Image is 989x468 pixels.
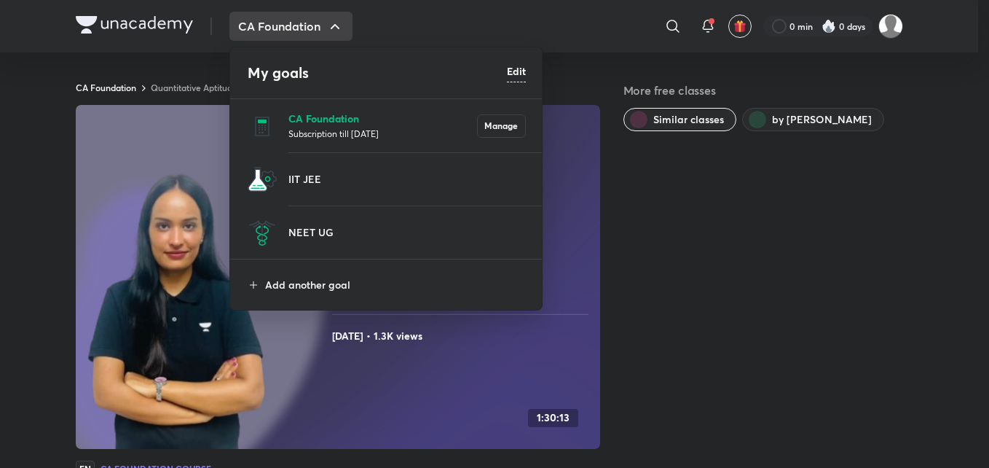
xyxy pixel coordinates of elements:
p: CA Foundation [288,111,477,126]
p: Add another goal [265,277,526,292]
img: IIT JEE [248,165,277,194]
button: Manage [477,114,526,138]
img: NEET UG [248,218,277,247]
p: Subscription till [DATE] [288,126,477,141]
p: IIT JEE [288,171,526,187]
h4: My goals [248,62,507,84]
h6: Edit [507,63,526,79]
img: CA Foundation [248,112,277,141]
p: NEET UG [288,225,526,240]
